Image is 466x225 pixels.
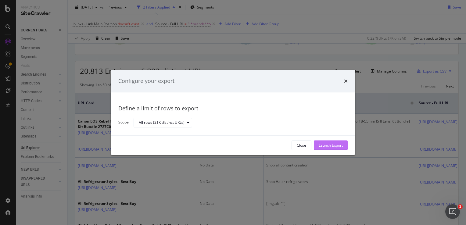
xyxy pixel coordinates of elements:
label: Scope [118,120,129,127]
div: All rows (21K distinct URLs) [139,121,185,124]
button: Launch Export [314,141,348,150]
iframe: Intercom live chat [445,204,460,219]
div: Define a limit of rows to export [118,105,348,112]
div: Close [297,143,306,148]
div: Configure your export [118,77,174,85]
div: times [344,77,348,85]
div: modal [111,70,355,155]
button: Close [292,141,311,150]
div: Launch Export [319,143,343,148]
button: All rows (21K distinct URLs) [134,118,192,127]
span: 1 [458,204,463,209]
